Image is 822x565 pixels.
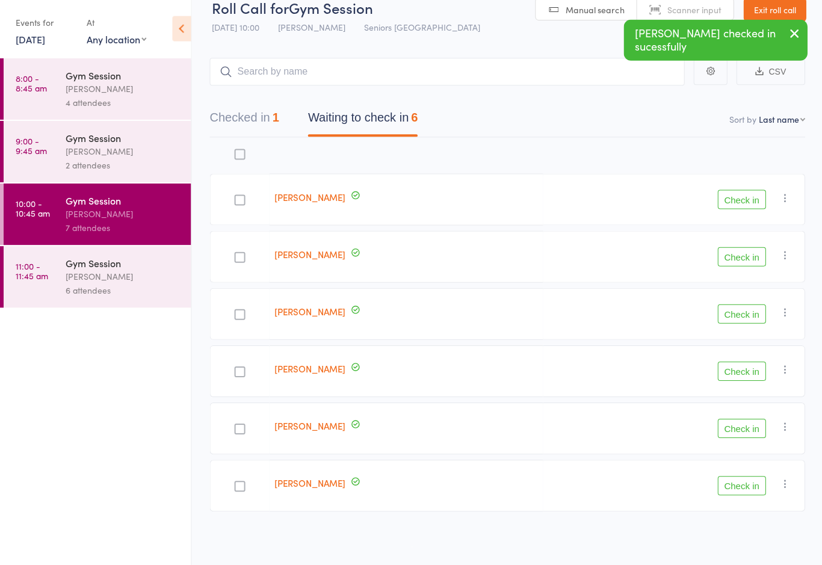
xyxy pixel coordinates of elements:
[66,69,181,82] div: Gym Session
[66,159,181,173] div: 2 attendees
[758,114,798,126] div: Last name
[274,477,345,489] a: [PERSON_NAME]
[666,4,720,16] span: Scanner input
[66,96,181,110] div: 4 attendees
[735,60,804,85] button: CSV
[272,111,279,125] div: 1
[728,114,755,126] label: Sort by
[4,184,191,245] a: 10:00 -10:45 amGym Session[PERSON_NAME]7 attendees
[277,22,345,34] span: [PERSON_NAME]
[211,22,259,34] span: [DATE] 10:00
[87,13,146,33] div: At
[16,199,50,218] time: 10:00 - 10:45 am
[16,13,75,33] div: Events for
[66,145,181,159] div: [PERSON_NAME]
[66,221,181,235] div: 7 attendees
[66,270,181,284] div: [PERSON_NAME]
[66,194,181,208] div: Gym Session
[16,262,48,281] time: 11:00 - 11:45 am
[410,111,417,125] div: 6
[717,476,765,495] button: Check in
[274,191,345,203] a: [PERSON_NAME]
[717,419,765,438] button: Check in
[16,74,47,93] time: 8:00 - 8:45 am
[274,248,345,261] a: [PERSON_NAME]
[717,190,765,209] button: Check in
[717,362,765,381] button: Check in
[274,419,345,432] a: [PERSON_NAME]
[565,4,623,16] span: Manual search
[66,132,181,145] div: Gym Session
[16,137,47,156] time: 9:00 - 9:45 am
[66,257,181,270] div: Gym Session
[87,33,146,46] div: Any location
[4,122,191,183] a: 9:00 -9:45 amGym Session[PERSON_NAME]2 attendees
[66,284,181,298] div: 6 attendees
[717,247,765,267] button: Check in
[363,22,480,34] span: Seniors [GEOGRAPHIC_DATA]
[274,362,345,375] a: [PERSON_NAME]
[209,58,684,86] input: Search by name
[209,105,279,137] button: Checked in1
[274,305,345,318] a: [PERSON_NAME]
[717,304,765,324] button: Check in
[66,208,181,221] div: [PERSON_NAME]
[16,33,45,46] a: [DATE]
[66,82,181,96] div: [PERSON_NAME]
[4,59,191,120] a: 8:00 -8:45 amGym Session[PERSON_NAME]4 attendees
[623,20,806,61] div: [PERSON_NAME] checked in sucessfully
[307,105,417,137] button: Waiting to check in6
[4,247,191,308] a: 11:00 -11:45 amGym Session[PERSON_NAME]6 attendees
